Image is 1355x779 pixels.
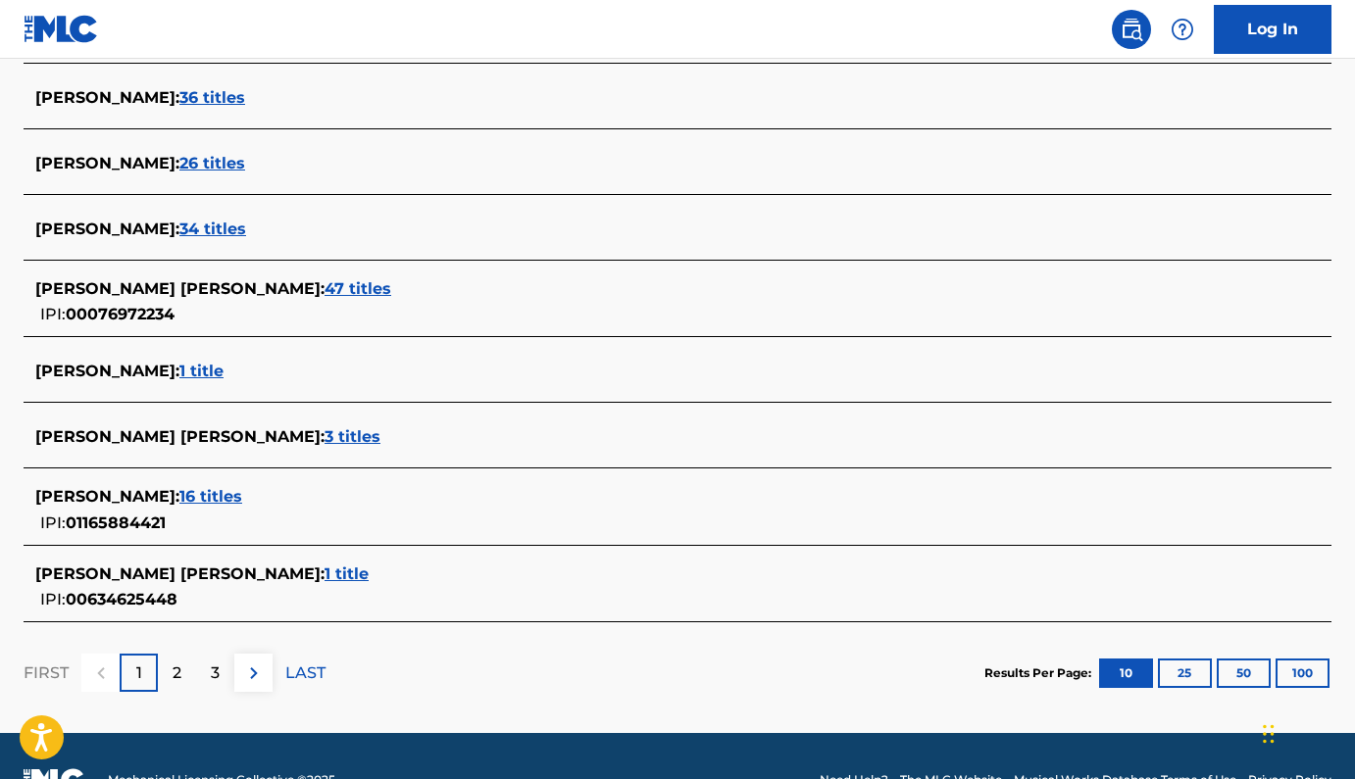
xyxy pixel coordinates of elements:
[35,154,179,172] span: [PERSON_NAME] :
[325,427,380,446] span: 3 titles
[24,15,99,43] img: MLC Logo
[35,219,179,238] span: [PERSON_NAME] :
[1214,5,1331,54] a: Log In
[242,661,266,685] img: right
[1257,685,1355,779] iframe: Chat Widget
[179,154,245,172] span: 26 titles
[1163,10,1202,49] div: Help
[1263,705,1275,763] div: Drag
[325,279,391,298] span: 47 titles
[325,564,369,583] span: 1 title
[1276,658,1330,688] button: 100
[984,664,1096,682] p: Results Per Page:
[179,219,246,238] span: 34 titles
[1120,18,1143,41] img: search
[66,513,166,532] span: 01165884421
[179,88,245,107] span: 36 titles
[1158,658,1212,688] button: 25
[66,305,175,323] span: 00076972234
[1171,18,1194,41] img: help
[35,279,325,298] span: [PERSON_NAME] [PERSON_NAME] :
[35,362,179,380] span: [PERSON_NAME] :
[173,661,181,685] p: 2
[179,362,224,380] span: 1 title
[24,661,69,685] p: FIRST
[285,661,326,685] p: LAST
[40,305,66,323] span: IPI:
[211,661,220,685] p: 3
[66,590,177,609] span: 00634625448
[40,590,66,609] span: IPI:
[35,88,179,107] span: [PERSON_NAME] :
[136,661,142,685] p: 1
[40,513,66,532] span: IPI:
[1217,658,1271,688] button: 50
[1099,658,1153,688] button: 10
[35,564,325,583] span: [PERSON_NAME] [PERSON_NAME] :
[1112,10,1151,49] a: Public Search
[179,487,242,506] span: 16 titles
[35,427,325,446] span: [PERSON_NAME] [PERSON_NAME] :
[35,487,179,506] span: [PERSON_NAME] :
